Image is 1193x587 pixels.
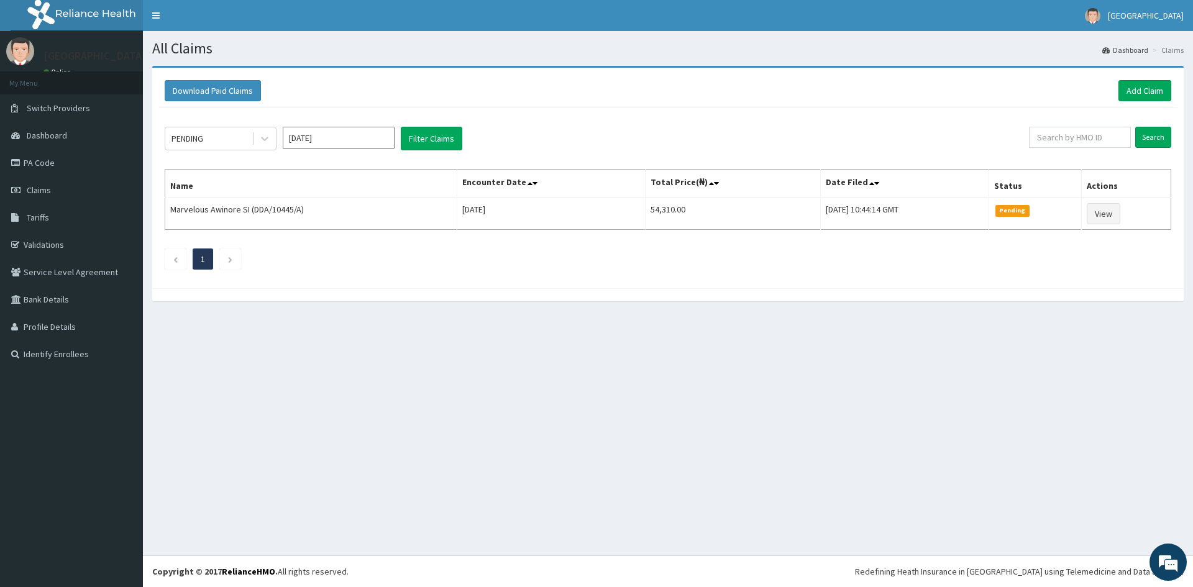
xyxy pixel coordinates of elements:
strong: Copyright © 2017 . [152,566,278,577]
img: User Image [1085,8,1100,24]
td: [DATE] [457,198,646,230]
th: Total Price(₦) [646,170,820,198]
input: Search [1135,127,1171,148]
div: Redefining Heath Insurance in [GEOGRAPHIC_DATA] using Telemedicine and Data Science! [855,565,1184,578]
span: Pending [995,205,1030,216]
img: User Image [6,37,34,65]
span: [GEOGRAPHIC_DATA] [1108,10,1184,21]
a: Add Claim [1118,80,1171,101]
input: Search by HMO ID [1029,127,1131,148]
a: Online [43,68,73,76]
h1: All Claims [152,40,1184,57]
button: Download Paid Claims [165,80,261,101]
a: Page 1 is your current page [201,253,205,265]
th: Status [989,170,1082,198]
th: Date Filed [820,170,989,198]
div: PENDING [171,132,203,145]
td: 54,310.00 [646,198,820,230]
span: Dashboard [27,130,67,141]
td: [DATE] 10:44:14 GMT [820,198,989,230]
span: Claims [27,184,51,196]
a: Previous page [173,253,178,265]
td: Marvelous Awinore SI (DDA/10445/A) [165,198,457,230]
input: Select Month and Year [283,127,395,149]
th: Encounter Date [457,170,646,198]
a: Next page [227,253,233,265]
button: Filter Claims [401,127,462,150]
span: Switch Providers [27,102,90,114]
a: RelianceHMO [222,566,275,577]
a: Dashboard [1102,45,1148,55]
th: Name [165,170,457,198]
footer: All rights reserved. [143,555,1193,587]
th: Actions [1082,170,1171,198]
span: Tariffs [27,212,49,223]
p: [GEOGRAPHIC_DATA] [43,50,146,61]
a: View [1087,203,1120,224]
li: Claims [1150,45,1184,55]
